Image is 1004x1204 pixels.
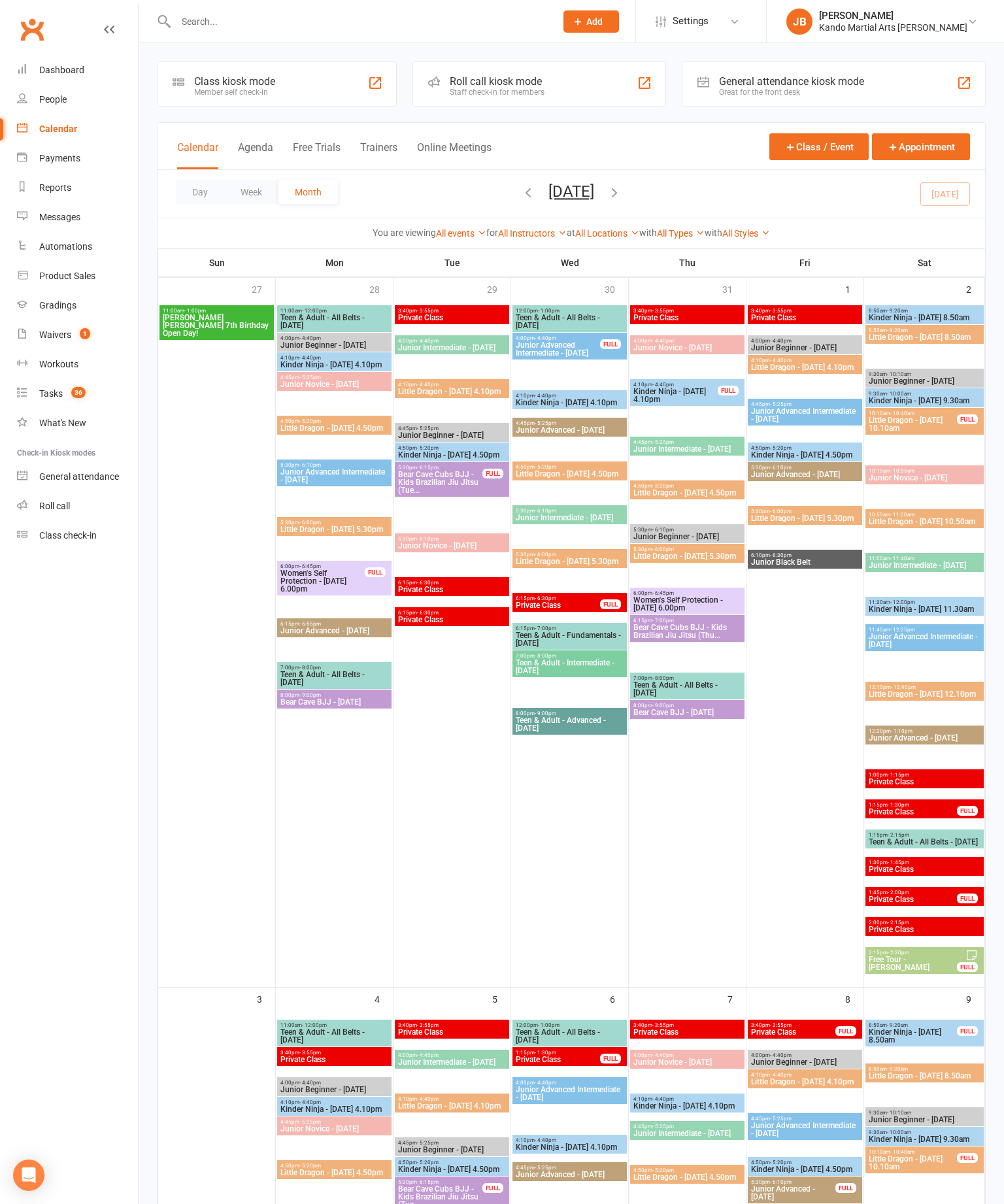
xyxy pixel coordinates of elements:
[633,596,742,612] span: Women's Self Protection - [DATE] 6.00pm
[397,536,507,542] span: 5:30pm
[750,407,860,423] span: Junior Advanced Intermediate - [DATE]
[535,711,556,716] span: - 9:00pm
[750,445,860,451] span: 4:50pm
[397,616,507,624] span: Private Class
[868,468,981,474] span: 10:15am
[868,926,981,933] span: Private Class
[770,509,792,514] span: - 6:00pm
[299,621,321,627] span: - 6:55pm
[600,599,621,609] div: FULL
[705,227,722,238] strong: with
[868,860,981,865] span: 1:30pm
[652,439,674,445] span: - 5:25pm
[238,141,273,169] button: Agenda
[868,950,958,956] span: 2:15pm
[719,75,864,88] div: General attendance kiosk mode
[722,228,770,239] a: All Styles
[750,558,860,566] span: Junior Black Belt
[535,552,556,558] span: - 6:00pm
[17,350,138,379] a: Workouts
[722,278,746,299] div: 31
[890,599,915,605] span: - 12:00pm
[39,388,63,399] div: Tasks
[750,344,860,352] span: Junior Beginner - [DATE]
[397,338,507,344] span: 4:00pm
[868,832,981,838] span: 1:15pm
[633,344,742,352] span: Junior Novice - [DATE]
[397,308,507,314] span: 3:40pm
[652,483,674,489] span: - 5:20pm
[535,335,556,341] span: - 4:40pm
[39,212,80,222] div: Messages
[17,409,138,438] a: What's New
[397,388,507,395] span: Little Dragon - [DATE] 4.10pm
[177,141,218,169] button: Calendar
[868,684,981,690] span: 12:10pm
[769,133,869,160] button: Class / Event
[252,278,275,299] div: 27
[515,393,624,399] span: 4:10pm
[486,227,498,238] strong: for
[16,13,48,46] a: Clubworx
[39,329,71,340] div: Waivers
[563,10,619,33] button: Add
[535,393,556,399] span: - 4:40pm
[515,631,624,647] span: Teen & Adult - Fundamentals - [DATE]
[888,802,909,808] span: - 1:30pm
[436,228,486,239] a: All events
[299,355,321,361] span: - 4:40pm
[770,401,792,407] span: - 5:25pm
[633,382,718,388] span: 4:10pm
[39,530,97,541] div: Class check-in
[819,22,967,33] div: Kando Martial Arts [PERSON_NAME]
[719,88,864,97] div: Great for the front desk
[39,471,119,482] div: General attendance
[750,401,860,407] span: 4:45pm
[17,261,138,291] a: Product Sales
[172,12,546,31] input: Search...
[39,241,92,252] div: Automations
[770,445,792,451] span: - 5:20pm
[299,665,321,671] span: - 8:00pm
[868,333,981,341] span: Little Dragon - [DATE] 8.50am
[280,424,389,432] span: Little Dragon - [DATE] 4.50pm
[280,341,389,349] span: Junior Beginner - [DATE]
[633,308,742,314] span: 3:40pm
[629,249,746,276] th: Thu
[868,327,981,333] span: 8:50am
[397,344,507,352] span: Junior Intermediate - [DATE]
[633,445,742,453] span: Junior Intermediate - [DATE]
[280,468,389,484] span: Junior Advanced Intermediate - [DATE]
[633,314,742,322] span: Private Class
[868,599,981,605] span: 11:30am
[71,387,86,398] span: 36
[417,610,439,616] span: - 6:30pm
[511,249,629,276] th: Wed
[299,520,321,526] span: - 6:00pm
[890,627,915,633] span: - 12:25pm
[39,501,70,511] div: Roll call
[868,605,981,613] span: Kinder Ninja - [DATE] 11.30am
[280,308,389,314] span: 11:00am
[864,249,985,276] th: Sat
[393,249,511,276] th: Tue
[746,249,864,276] th: Fri
[515,508,624,514] span: 5:30pm
[887,327,908,333] span: - 9:20am
[868,512,981,518] span: 10:50am
[417,382,439,388] span: - 4:40pm
[633,527,742,533] span: 5:30pm
[786,8,812,35] div: JB
[39,124,77,134] div: Calendar
[417,308,439,314] span: - 3:55pm
[633,618,742,624] span: 6:15pm
[17,521,138,550] a: Class kiosk mode
[515,341,601,357] span: Junior Advanced Intermediate - [DATE]
[890,556,914,561] span: - 11:40am
[299,563,321,569] span: - 6:45pm
[280,665,389,671] span: 7:00pm
[397,471,483,494] span: Bear Cave Cubs BJJ - Kids Brazilian Jiu Jitsu (Tue...
[293,141,341,169] button: Free Trials
[888,920,909,926] span: - 2:15pm
[750,338,860,344] span: 4:00pm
